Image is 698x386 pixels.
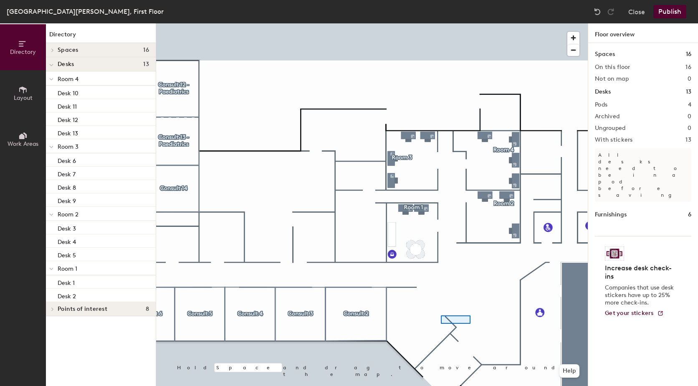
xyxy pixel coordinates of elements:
[688,76,691,82] h2: 0
[8,140,38,147] span: Work Areas
[685,64,691,71] h2: 16
[58,155,76,165] p: Desk 6
[143,47,149,53] span: 16
[595,50,615,59] h1: Spaces
[58,143,78,150] span: Room 3
[607,8,615,16] img: Redo
[58,182,76,191] p: Desk 8
[58,290,76,300] p: Desk 2
[688,210,691,219] h1: 6
[58,265,77,272] span: Room 1
[58,249,76,259] p: Desk 5
[58,277,75,287] p: Desk 1
[686,87,691,96] h1: 13
[58,306,107,312] span: Points of interest
[605,310,664,317] a: Get your stickers
[605,284,676,307] p: Companies that use desk stickers have up to 25% more check-ins.
[686,50,691,59] h1: 16
[58,195,76,205] p: Desk 9
[58,76,78,83] span: Room 4
[595,148,691,202] p: All desks need to be in a pod before saving
[595,76,629,82] h2: Not on map
[593,8,602,16] img: Undo
[58,223,76,232] p: Desk 3
[588,23,698,43] h1: Floor overview
[10,48,36,56] span: Directory
[605,310,654,317] span: Get your stickers
[605,264,676,281] h4: Increase desk check-ins
[653,5,686,18] button: Publish
[685,137,691,143] h2: 13
[143,61,149,68] span: 13
[58,168,76,178] p: Desk 7
[7,6,164,17] div: [GEOGRAPHIC_DATA][PERSON_NAME], First Floor
[688,113,691,120] h2: 0
[14,94,33,102] span: Layout
[628,5,645,18] button: Close
[146,306,149,312] span: 8
[595,64,630,71] h2: On this floor
[688,102,691,108] h2: 4
[58,114,78,124] p: Desk 12
[46,30,156,43] h1: Directory
[595,87,611,96] h1: Desks
[595,113,620,120] h2: Archived
[595,125,626,132] h2: Ungrouped
[58,236,76,246] p: Desk 4
[58,61,74,68] span: Desks
[58,87,78,97] p: Desk 10
[58,47,78,53] span: Spaces
[58,101,77,110] p: Desk 11
[58,127,78,137] p: Desk 13
[688,125,691,132] h2: 0
[58,211,78,218] span: Room 2
[595,137,633,143] h2: With stickers
[595,102,607,108] h2: Pods
[605,246,624,261] img: Sticker logo
[559,364,579,378] button: Help
[595,210,627,219] h1: Furnishings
